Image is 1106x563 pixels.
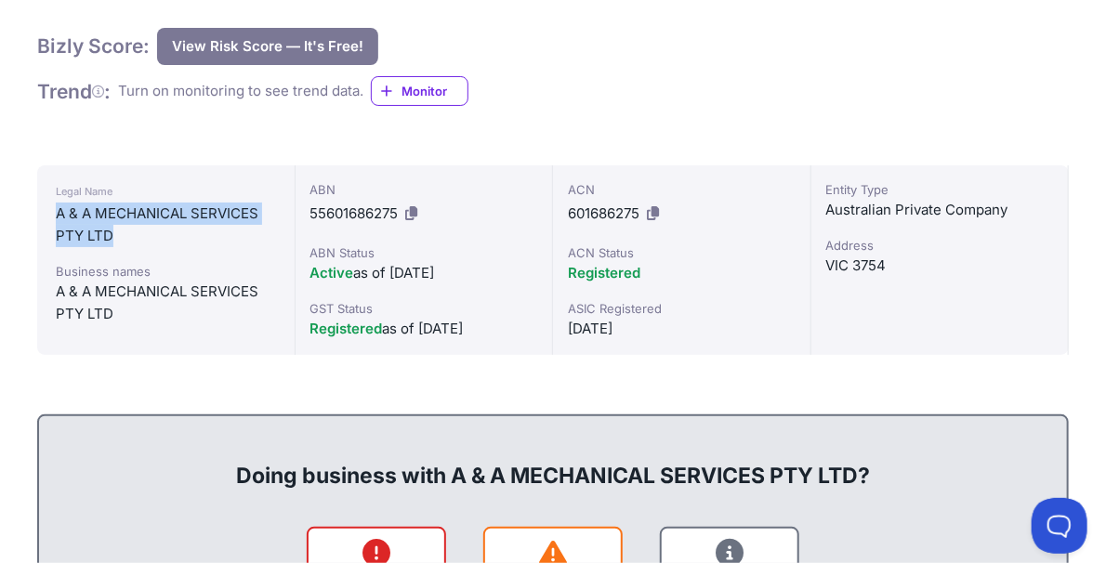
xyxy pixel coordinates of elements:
div: Address [826,236,1054,255]
iframe: Toggle Customer Support [1032,498,1087,554]
div: ACN [568,180,796,199]
div: ABN Status [310,243,538,262]
div: A & A MECHANICAL SERVICES PTY LTD [56,281,276,325]
div: ABN [310,180,538,199]
div: ACN Status [568,243,796,262]
span: Registered [310,320,383,337]
div: A & A MECHANICAL SERVICES PTY LTD [56,203,276,247]
div: [DATE] [568,318,796,340]
div: Australian Private Company [826,199,1054,221]
span: Active [310,264,354,281]
span: 55601686275 [310,204,399,222]
div: Legal Name [56,180,276,203]
div: Turn on monitoring to see trend data. [118,81,363,102]
div: Entity Type [826,180,1054,199]
a: Monitor [371,76,468,106]
div: as of [DATE] [310,318,538,340]
span: 601686275 [568,204,639,222]
h1: Bizly Score: [37,33,150,59]
div: GST Status [310,299,538,318]
button: View Risk Score — It's Free! [157,28,378,65]
div: VIC 3754 [826,255,1054,277]
span: Monitor [402,82,467,100]
div: Doing business with A & A MECHANICAL SERVICES PTY LTD? [58,431,1048,491]
h1: Trend : [37,79,111,104]
div: as of [DATE] [310,262,538,284]
span: Registered [568,264,640,281]
div: Business names [56,262,276,281]
div: ASIC Registered [568,299,796,318]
